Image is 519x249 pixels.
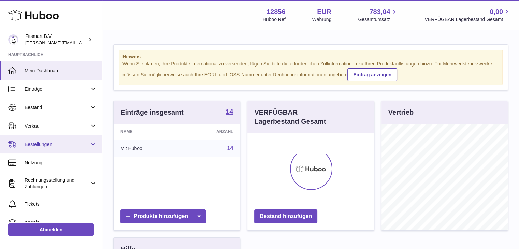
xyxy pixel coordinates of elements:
span: 0,00 [490,7,503,16]
th: Name [114,124,182,140]
a: Eintrag anzeigen [347,68,397,81]
img: jonathan@leaderoo.com [8,34,18,45]
span: VERFÜGBAR Lagerbestand Gesamt [424,16,511,23]
span: Mein Dashboard [25,68,97,74]
a: Bestand hinzufügen [254,209,317,223]
span: Nutzung [25,160,97,166]
strong: 14 [226,108,233,115]
td: Mit Huboo [114,140,182,157]
a: 783,04 Gesamtumsatz [358,7,398,23]
div: Wenn Sie planen, Ihre Produkte international zu versenden, fügen Sie bitte die erforderlichen Zol... [122,61,499,81]
span: [PERSON_NAME][EMAIL_ADDRESS][DOMAIN_NAME] [25,40,137,45]
span: Bestand [25,104,90,111]
span: Kanäle [25,219,97,226]
div: Huboo Ref [263,16,286,23]
div: Währung [312,16,332,23]
span: Gesamtumsatz [358,16,398,23]
h3: VERFÜGBAR Lagerbestand Gesamt [254,108,343,126]
span: Tickets [25,201,97,207]
a: 0,00 VERFÜGBAR Lagerbestand Gesamt [424,7,511,23]
span: Einträge [25,86,90,92]
div: Fitsmart B.V. [25,33,87,46]
span: Bestellungen [25,141,90,148]
strong: EUR [317,7,331,16]
a: Abmelden [8,223,94,236]
a: 14 [227,145,233,151]
span: 783,04 [369,7,390,16]
strong: Hinweis [122,54,499,60]
strong: 12856 [266,7,286,16]
span: Verkauf [25,123,90,129]
a: 14 [226,108,233,116]
span: Rechnungsstellung und Zahlungen [25,177,90,190]
a: Produkte hinzufügen [120,209,206,223]
th: Anzahl [182,124,240,140]
h3: Vertrieb [388,108,414,117]
h3: Einträge insgesamt [120,108,184,117]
